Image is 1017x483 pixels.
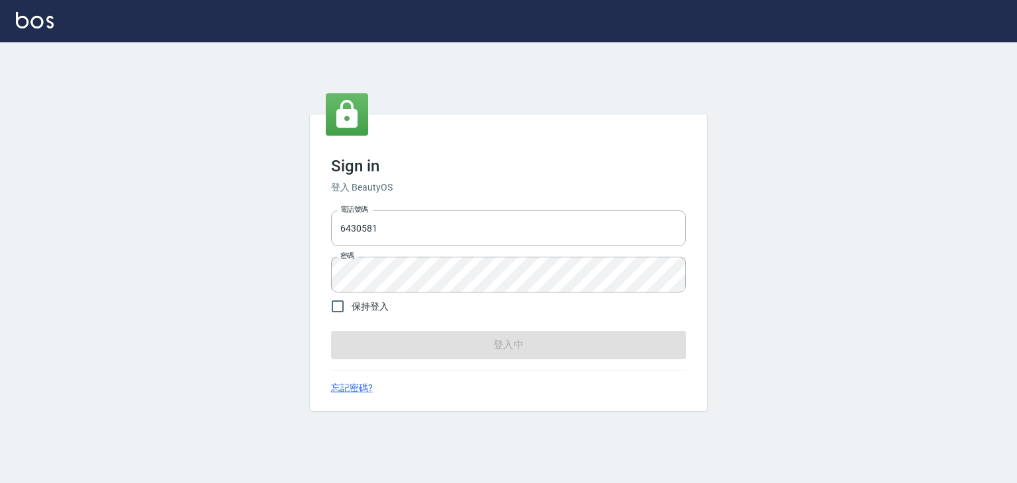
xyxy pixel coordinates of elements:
[331,181,686,195] h6: 登入 BeautyOS
[340,251,354,261] label: 密碼
[352,300,389,314] span: 保持登入
[331,157,686,175] h3: Sign in
[340,204,368,214] label: 電話號碼
[16,12,54,28] img: Logo
[331,381,373,395] a: 忘記密碼?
